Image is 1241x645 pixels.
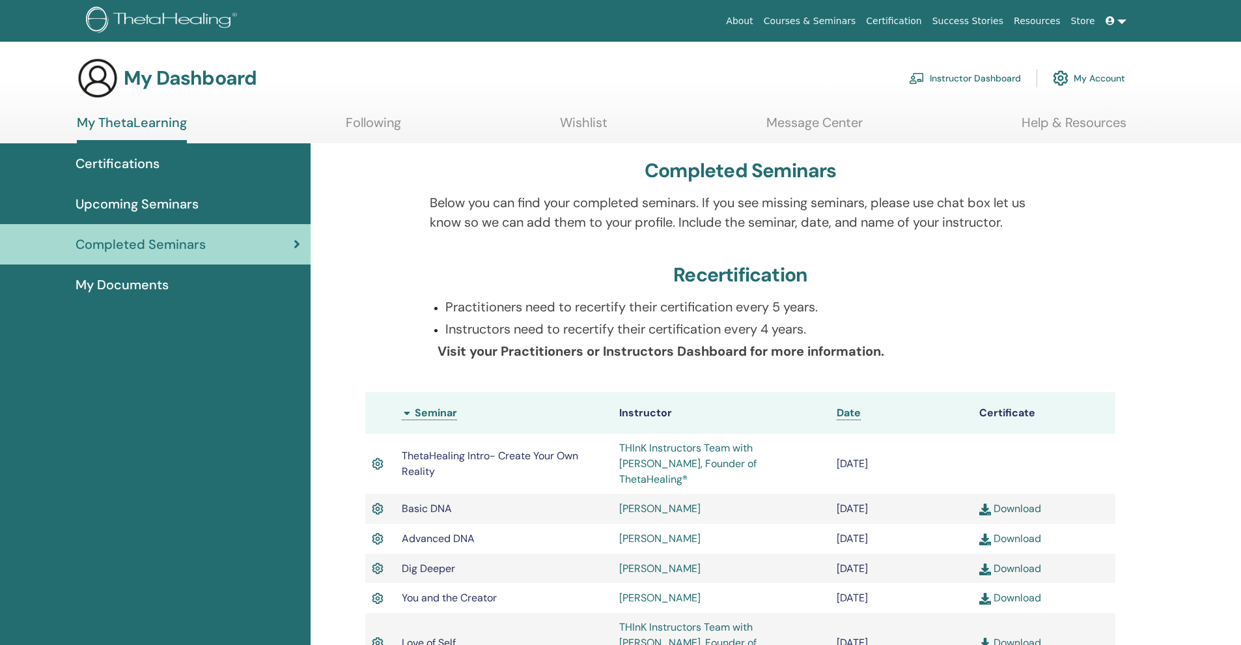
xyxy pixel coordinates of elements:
a: Instructor Dashboard [909,64,1021,93]
a: [PERSON_NAME] [619,502,701,515]
a: Download [979,591,1041,605]
a: Success Stories [927,9,1009,33]
a: Message Center [766,115,863,140]
p: Practitioners need to recertify their certification every 5 years. [445,297,1052,317]
span: Advanced DNA [402,532,475,545]
img: Active Certificate [372,455,383,472]
img: Active Certificate [372,560,383,577]
h3: Recertification [673,263,807,287]
img: Active Certificate [372,590,383,607]
p: Instructors need to recertify their certification every 4 years. [445,319,1052,339]
span: Certifications [76,154,160,173]
img: logo.png [86,7,242,36]
a: Date [837,406,861,420]
a: Help & Resources [1022,115,1126,140]
td: [DATE] [830,583,973,613]
td: [DATE] [830,434,973,494]
a: My ThetaLearning [77,115,187,143]
th: Instructor [613,392,830,434]
a: My Account [1053,64,1125,93]
h3: My Dashboard [124,66,257,90]
a: Wishlist [560,115,607,140]
span: Date [837,406,861,420]
a: THInK Instructors Team with [PERSON_NAME], Founder of ThetaHealing® [619,441,757,486]
h3: Completed Seminars [645,159,837,182]
a: [PERSON_NAME] [619,562,701,575]
th: Certificate [973,392,1115,434]
img: download.svg [979,593,991,605]
a: About [721,9,758,33]
img: chalkboard-teacher.svg [909,72,925,84]
img: Active Certificate [372,500,383,517]
p: Below you can find your completed seminars. If you see missing seminars, please use chat box let ... [430,193,1052,232]
a: [PERSON_NAME] [619,591,701,605]
a: Download [979,562,1041,575]
img: cog.svg [1053,67,1068,89]
img: Active Certificate [372,530,383,547]
a: Resources [1009,9,1066,33]
span: You and the Creator [402,591,497,605]
a: Certification [861,9,927,33]
a: [PERSON_NAME] [619,532,701,545]
a: Store [1066,9,1100,33]
a: Download [979,502,1041,515]
span: My Documents [76,275,169,294]
span: Upcoming Seminars [76,194,199,214]
span: Basic DNA [402,502,452,515]
span: Dig Deeper [402,562,455,575]
td: [DATE] [830,524,973,554]
span: ThetaHealing Intro- Create Your Own Reality [402,449,578,478]
a: Download [979,532,1041,545]
span: Completed Seminars [76,235,206,254]
b: Visit your Practitioners or Instructors Dashboard for more information. [438,343,884,360]
img: download.svg [979,504,991,515]
img: download.svg [979,534,991,545]
img: download.svg [979,564,991,575]
img: generic-user-icon.jpg [77,57,119,99]
a: Following [346,115,401,140]
td: [DATE] [830,494,973,524]
a: Courses & Seminars [759,9,861,33]
td: [DATE] [830,554,973,584]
